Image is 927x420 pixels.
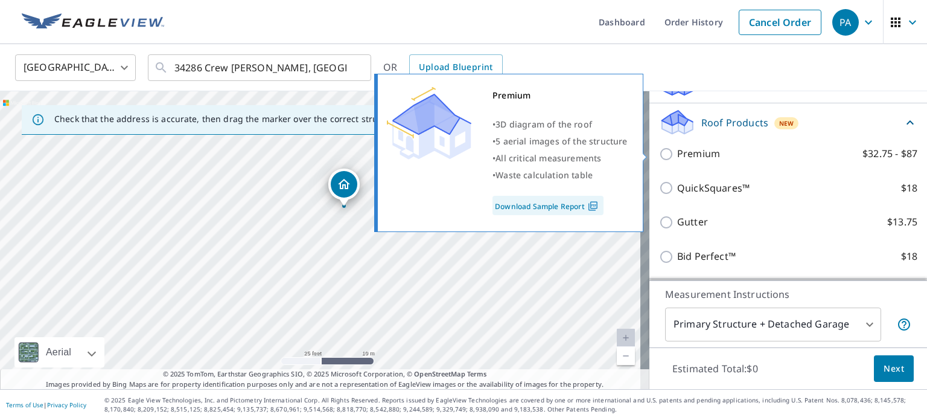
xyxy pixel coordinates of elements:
a: Current Level 20, Zoom Out [617,347,635,365]
div: Dropped pin, building 1, Residential property, 34286 Crew Rd Pomeroy, OH 45769 [328,169,360,206]
p: Estimated Total: $0 [663,355,768,382]
a: Upload Blueprint [409,54,502,81]
div: Primary Structure + Detached Garage [665,308,881,341]
p: Premium [677,146,720,161]
span: Next [884,361,904,376]
p: Check that the address is accurate, then drag the marker over the correct structure. [54,114,402,124]
a: OpenStreetMap [414,369,465,378]
p: QuickSquares™ [677,181,750,196]
span: New [779,118,794,128]
div: • [492,116,628,133]
div: Roof ProductsNew [659,108,917,137]
a: Cancel Order [739,10,821,35]
div: • [492,133,628,150]
a: Terms of Use [6,401,43,409]
p: $18 [901,249,917,264]
img: Premium [387,87,471,160]
div: OR [383,54,503,81]
p: $32.75 - $87 [862,146,917,161]
p: Roof Products [701,115,768,130]
img: EV Logo [22,13,164,31]
input: Search by address or latitude-longitude [174,51,346,85]
a: Terms [467,369,487,378]
a: Privacy Policy [47,401,86,409]
span: Waste calculation table [495,169,593,181]
p: Measurement Instructions [665,287,911,302]
span: All critical measurements [495,152,601,164]
span: 3D diagram of the roof [495,118,592,130]
div: [GEOGRAPHIC_DATA] [15,51,136,85]
div: Aerial [14,337,104,367]
div: • [492,167,628,184]
p: | [6,401,86,409]
p: Bid Perfect™ [677,249,736,264]
div: Aerial [42,337,75,367]
span: Upload Blueprint [419,60,492,75]
a: Download Sample Report [492,196,604,215]
img: Pdf Icon [585,201,601,212]
span: © 2025 TomTom, Earthstar Geographics SIO, © 2025 Microsoft Corporation, © [163,369,487,380]
span: Your report will include the primary structure and a detached garage if one exists. [897,317,911,332]
div: Premium [492,87,628,104]
p: Gutter [677,215,708,230]
button: Next [874,355,914,383]
span: 5 aerial images of the structure [495,135,627,147]
div: PA [832,9,859,36]
div: • [492,150,628,167]
p: © 2025 Eagle View Technologies, Inc. and Pictometry International Corp. All Rights Reserved. Repo... [104,396,921,414]
p: $18 [901,181,917,196]
p: $13.75 [887,215,917,230]
a: Current Level 20, Zoom In Disabled [617,329,635,347]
